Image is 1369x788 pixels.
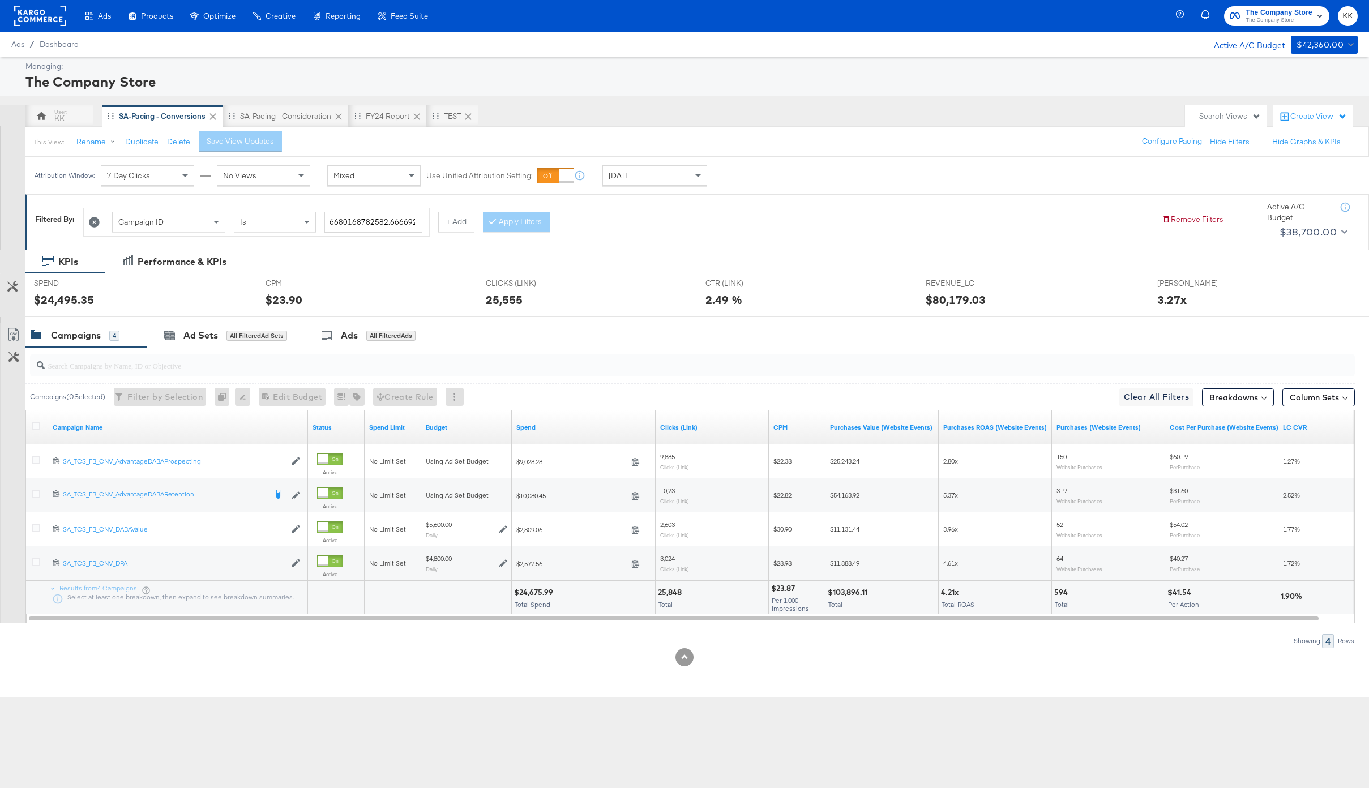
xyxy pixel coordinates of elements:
span: 64 [1056,555,1063,563]
div: 3.27x [1157,292,1187,308]
button: Duplicate [125,136,159,147]
label: Active [317,469,343,476]
span: $9,028.28 [516,457,627,466]
span: 5.37x [943,491,958,499]
a: Your campaign name. [53,423,303,432]
div: Ad Sets [183,329,218,342]
sub: Per Purchase [1170,498,1200,504]
button: KK [1338,6,1358,26]
div: Attribution Window: [34,172,95,179]
span: 1.27% [1283,457,1300,465]
span: Total Spend [515,601,550,609]
div: $23.87 [771,583,798,594]
span: 10,231 [660,487,678,495]
span: $31.60 [1170,487,1188,495]
span: $54,163.92 [830,491,859,499]
button: $38,700.00 [1275,223,1350,241]
span: $54.02 [1170,521,1188,529]
div: 4 [109,331,119,341]
span: Total [828,601,842,609]
div: Using Ad Set Budget [426,457,507,466]
span: 2.52% [1283,491,1300,499]
span: 150 [1056,453,1067,461]
div: Drag to reorder tab [229,113,235,119]
sub: Daily [426,532,438,538]
div: $103,896.11 [828,587,871,598]
button: Column Sets [1282,388,1355,406]
input: Enter a search term [324,212,422,233]
div: Campaigns [51,329,101,342]
input: Search Campaigns by Name, ID or Objective [45,350,1231,372]
div: $38,700.00 [1280,224,1337,241]
span: No Limit Set [369,457,406,465]
sub: Per Purchase [1170,532,1200,538]
span: REVENUE_LC [926,278,1011,289]
a: The total amount spent to date. [516,423,651,432]
span: The Company Store [1246,16,1312,25]
span: Feed Suite [391,11,428,20]
div: $5,600.00 [426,521,452,530]
div: Drag to reorder tab [354,113,361,119]
span: Creative [266,11,296,20]
span: CLICKS (LINK) [486,278,571,289]
span: Per Action [1168,601,1199,609]
button: Rename [69,132,127,152]
span: 4.61x [943,559,958,567]
div: All Filtered Ad Sets [226,331,287,341]
a: SA_TCS_FB_CNV_AdvantageDABAProspecting [63,457,286,466]
span: No Limit Set [369,559,406,567]
span: Reporting [326,11,361,20]
div: Rows [1337,637,1355,645]
div: Drag to reorder tab [108,113,114,119]
span: $11,888.49 [830,559,859,567]
button: Delete [167,136,190,147]
span: $40.27 [1170,555,1188,563]
div: $24,675.99 [514,587,557,598]
span: $28.98 [773,559,792,567]
a: Shows the current state of your Ad Campaign. [313,423,360,432]
sub: Clicks (Link) [660,464,689,470]
div: TEST [444,111,461,122]
span: $30.90 [773,525,792,533]
span: 7 Day Clicks [107,170,150,181]
div: SA-Pacing - Consideration [240,111,331,122]
span: 319 [1056,487,1067,495]
span: 1.77% [1283,525,1300,533]
span: 3,024 [660,555,675,563]
span: CTR (LINK) [705,278,790,289]
div: Managing: [25,61,1355,72]
a: If set, this is the maximum spend for your campaign. [369,423,417,432]
span: The Company Store [1246,7,1312,19]
div: SA_TCS_FB_CNV_AdvantageDABARetention [63,490,266,499]
sub: Clicks (Link) [660,566,689,572]
div: 0 [215,388,235,406]
span: $60.19 [1170,453,1188,461]
span: KK [1342,10,1353,23]
label: Active [317,571,343,578]
span: SPEND [34,278,119,289]
div: $23.90 [266,292,302,308]
span: Total ROAS [942,601,974,609]
span: 2.80x [943,457,958,465]
div: KK [54,113,65,124]
span: [DATE] [609,170,632,181]
button: Breakdowns [1202,388,1274,406]
span: Campaign ID [118,217,164,227]
a: The total value of the purchase actions divided by spend tracked by your Custom Audience pixel on... [943,423,1047,432]
div: $24,495.35 [34,292,94,308]
a: The maximum amount you're willing to spend on your ads, on average each day or over the lifetime ... [426,423,507,432]
sub: Clicks (Link) [660,498,689,504]
span: Total [658,601,673,609]
label: Active [317,537,343,544]
div: KPIs [58,255,78,268]
button: $42,360.00 [1291,36,1358,54]
span: No Limit Set [369,525,406,533]
button: Configure Pacing [1134,131,1210,152]
a: The number of clicks on links appearing on your ad or Page that direct people to your sites off F... [660,423,764,432]
div: $80,179.03 [926,292,986,308]
span: Total [1055,601,1069,609]
div: This View: [34,138,64,147]
div: Active A/C Budget [1267,202,1329,222]
div: $4,800.00 [426,555,452,564]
